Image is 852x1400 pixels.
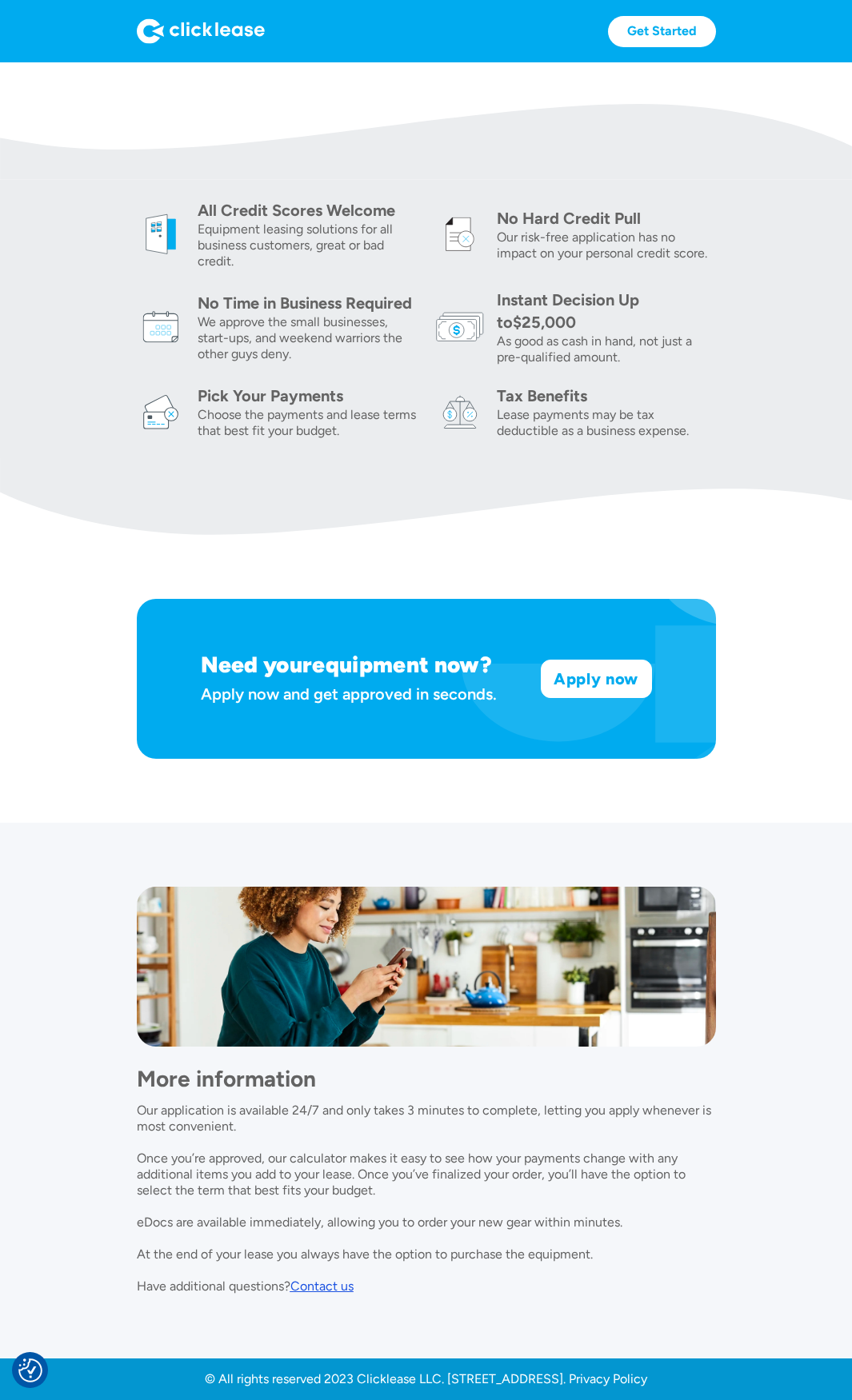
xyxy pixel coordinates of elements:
[436,210,484,258] img: credit icon
[497,290,639,332] div: Instant Decision Up to
[201,651,313,678] h1: Need your
[497,333,716,365] div: As good as cash in hand, not just a pre-qualified amount.
[497,385,716,407] div: Tax Benefits
[205,1371,647,1387] a: © All rights reserved 2023 Clicklease LLC. [STREET_ADDRESS]. Privacy Policy
[497,207,716,229] div: No Hard Credit Pull
[198,407,417,439] div: Choose the payments and lease terms that best fit your budget.
[137,388,185,436] img: card icon
[18,1358,42,1382] img: Revisit consent button
[436,303,484,351] img: money icon
[137,18,265,44] img: Logo
[513,313,576,332] div: $25,000
[608,16,716,47] a: Get Started
[137,210,185,258] img: welcome icon
[198,314,417,362] div: We approve the small businesses, start-ups, and weekend warriors the other guys deny.
[198,221,417,269] div: Equipment leasing solutions for all business customers, great or bad credit.
[290,1278,354,1294] div: Contact us
[497,229,716,261] div: Our risk-free application has no impact on your personal credit score.
[436,388,484,436] img: tax icon
[198,199,417,221] div: All Credit Scores Welcome
[137,1103,711,1294] p: Our application is available 24/7 and only takes 3 minutes to complete, letting you apply wheneve...
[542,660,651,697] a: Apply now
[198,385,417,407] div: Pick Your Payments
[137,1063,716,1095] h1: More information
[198,292,417,314] div: No Time in Business Required
[290,1278,354,1294] a: Contact us
[18,1358,42,1382] button: Consent Preferences
[497,407,716,439] div: Lease payments may be tax deductible as a business expense.
[137,303,185,351] img: calendar icon
[312,651,491,678] h1: equipment now?
[201,680,522,708] div: Apply now and get approved in seconds.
